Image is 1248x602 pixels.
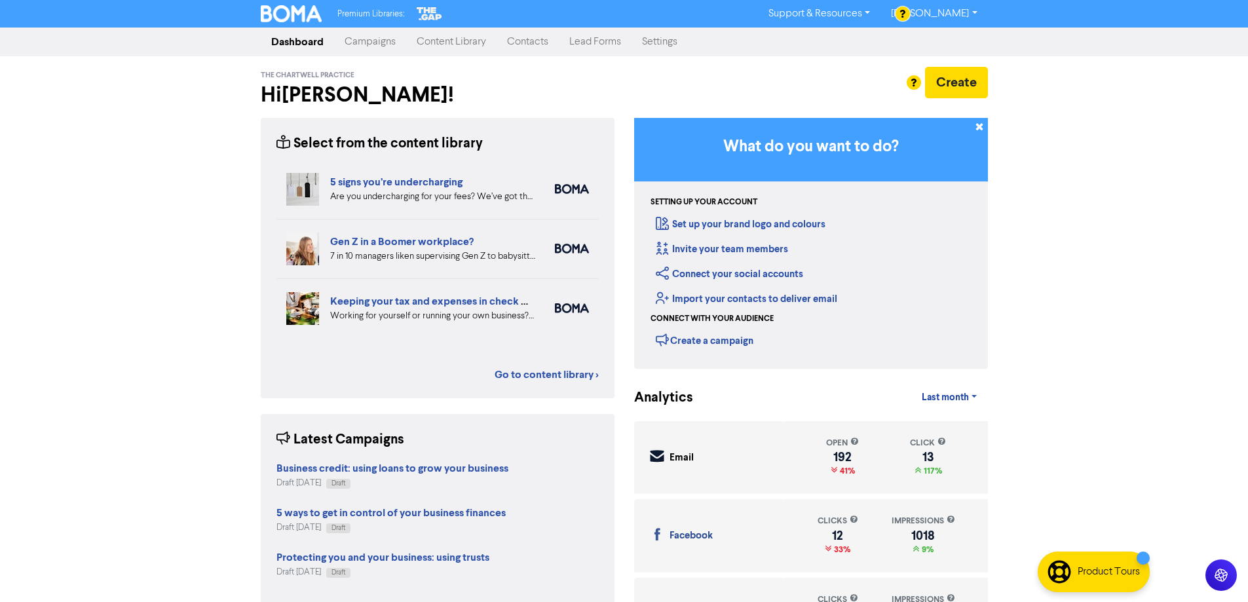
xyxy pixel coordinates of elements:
strong: 5 ways to get in control of your business finances [276,506,506,519]
div: Latest Campaigns [276,430,404,450]
div: Draft [DATE] [276,477,508,489]
a: [PERSON_NAME] [880,3,987,24]
strong: Protecting you and your business: using trusts [276,551,489,564]
a: Set up your brand logo and colours [656,218,825,231]
img: boma [555,244,589,254]
span: 41% [837,466,855,476]
div: 12 [818,531,858,541]
a: Protecting you and your business: using trusts [276,553,489,563]
a: Connect your social accounts [656,268,803,280]
div: Create a campaign [656,330,753,350]
span: 33% [831,544,850,555]
img: BOMA Logo [261,5,322,22]
a: Content Library [406,29,497,55]
a: Settings [632,29,688,55]
h2: Hi [PERSON_NAME] ! [261,83,615,107]
button: Create [925,67,988,98]
a: 5 signs you’re undercharging [330,176,463,189]
div: Setting up your account [651,197,757,208]
a: Go to content library > [495,367,599,383]
div: Analytics [634,388,677,408]
div: impressions [892,515,955,527]
iframe: Chat Widget [1084,461,1248,602]
span: Draft [331,569,345,576]
a: Business credit: using loans to grow your business [276,464,508,474]
a: Keeping your tax and expenses in check when you are self-employed [330,295,654,308]
a: Dashboard [261,29,334,55]
div: open [826,437,859,449]
div: Draft [DATE] [276,521,506,534]
div: 192 [826,452,859,462]
div: clicks [818,515,858,527]
div: Working for yourself or running your own business? Setup robust systems for expenses & tax requir... [330,309,535,323]
div: Draft [DATE] [276,566,489,578]
span: Premium Libraries: [337,10,404,18]
a: Gen Z in a Boomer workplace? [330,235,474,248]
div: Getting Started in BOMA [634,118,988,369]
span: Draft [331,525,345,531]
div: Facebook [670,529,713,544]
div: Select from the content library [276,134,483,154]
a: Invite your team members [656,243,788,255]
div: 13 [910,452,946,462]
a: Last month [911,385,987,411]
a: Campaigns [334,29,406,55]
img: boma_accounting [555,184,589,194]
div: Are you undercharging for your fees? We’ve got the five warning signs that can help you diagnose ... [330,190,535,204]
a: Contacts [497,29,559,55]
span: Last month [922,392,969,404]
a: Support & Resources [758,3,880,24]
span: 117% [921,466,942,476]
img: boma_accounting [555,303,589,313]
span: Draft [331,480,345,487]
span: The Chartwell Practice [261,71,354,80]
strong: Business credit: using loans to grow your business [276,462,508,475]
a: Lead Forms [559,29,632,55]
span: 9% [919,544,934,555]
div: 1018 [892,531,955,541]
a: 5 ways to get in control of your business finances [276,508,506,519]
div: Email [670,451,694,466]
h3: What do you want to do? [654,138,968,157]
div: Connect with your audience [651,313,774,325]
a: Import your contacts to deliver email [656,293,837,305]
div: 7 in 10 managers liken supervising Gen Z to babysitting or parenting. But is your people manageme... [330,250,535,263]
div: click [910,437,946,449]
img: The Gap [415,5,444,22]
